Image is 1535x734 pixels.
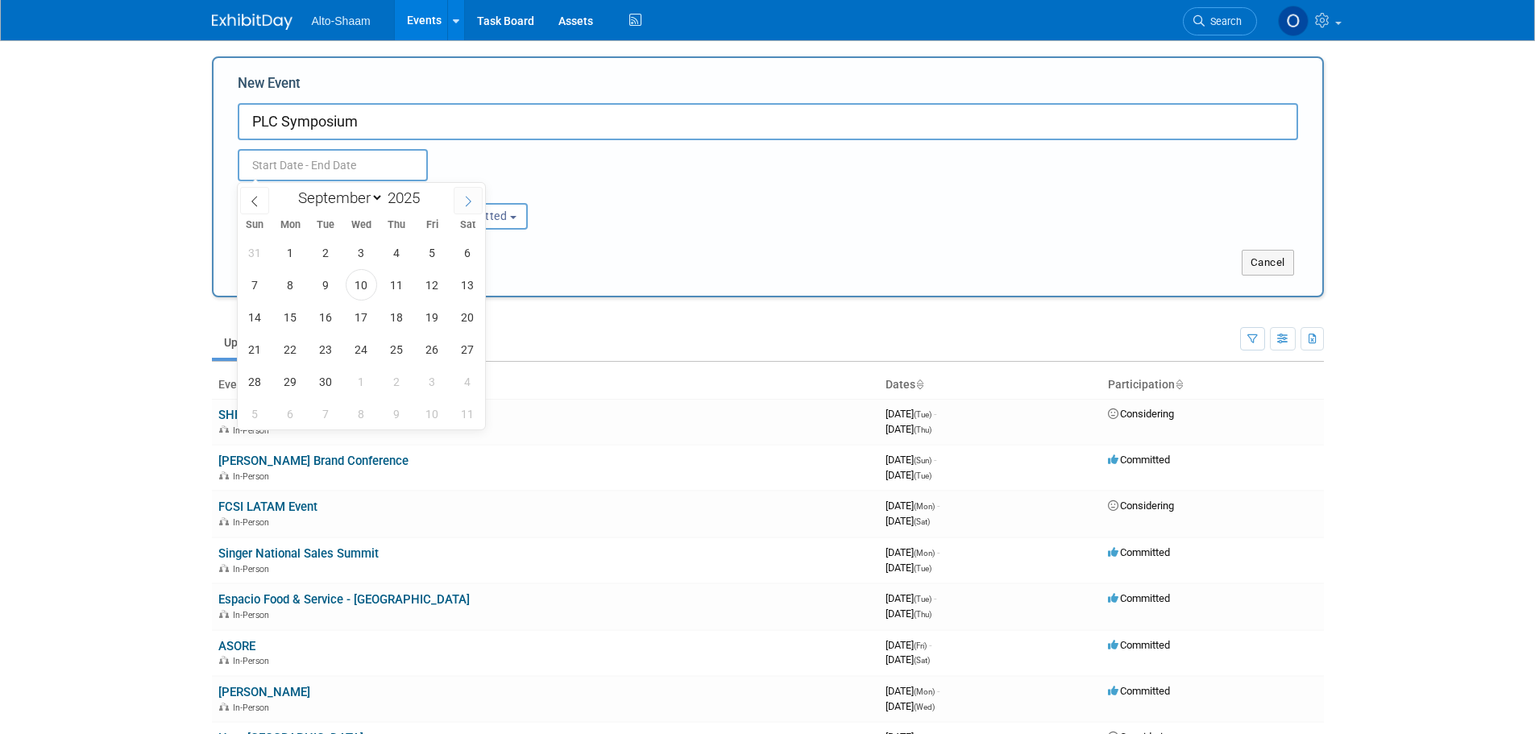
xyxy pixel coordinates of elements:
[310,269,342,301] span: September 9, 2025
[212,327,306,358] a: Upcoming17
[310,366,342,397] span: September 30, 2025
[1108,408,1174,420] span: Considering
[218,454,409,468] a: [PERSON_NAME] Brand Conference
[275,237,306,268] span: September 1, 2025
[929,639,931,651] span: -
[879,371,1101,399] th: Dates
[452,366,483,397] span: October 4, 2025
[233,517,274,528] span: In-Person
[238,103,1298,140] input: Name of Trade Show / Conference
[239,398,271,429] span: October 5, 2025
[1108,500,1174,512] span: Considering
[417,398,448,429] span: October 10, 2025
[218,546,379,561] a: Singer National Sales Summit
[312,15,371,27] span: Alto-Shaam
[914,517,930,526] span: (Sat)
[239,301,271,333] span: September 14, 2025
[233,471,274,482] span: In-Person
[272,220,308,230] span: Mon
[346,269,377,301] span: September 10, 2025
[886,700,935,712] span: [DATE]
[934,408,936,420] span: -
[1108,685,1170,697] span: Committed
[219,517,229,525] img: In-Person Event
[275,334,306,365] span: September 22, 2025
[238,181,394,202] div: Attendance / Format:
[1108,546,1170,558] span: Committed
[346,366,377,397] span: October 1, 2025
[886,608,931,620] span: [DATE]
[914,656,930,665] span: (Sat)
[417,301,448,333] span: September 19, 2025
[417,366,448,397] span: October 3, 2025
[219,564,229,572] img: In-Person Event
[218,500,317,514] a: FCSI LATAM Event
[219,471,229,479] img: In-Person Event
[275,301,306,333] span: September 15, 2025
[886,685,940,697] span: [DATE]
[343,220,379,230] span: Wed
[218,685,310,699] a: [PERSON_NAME]
[914,687,935,696] span: (Mon)
[886,469,931,481] span: [DATE]
[1205,15,1242,27] span: Search
[1278,6,1309,36] img: Olivia Strasser
[886,408,936,420] span: [DATE]
[238,220,273,230] span: Sun
[275,366,306,397] span: September 29, 2025
[233,425,274,436] span: In-Person
[886,592,936,604] span: [DATE]
[239,269,271,301] span: September 7, 2025
[934,592,936,604] span: -
[346,301,377,333] span: September 17, 2025
[914,641,927,650] span: (Fri)
[914,410,931,419] span: (Tue)
[914,425,931,434] span: (Thu)
[291,188,384,208] select: Month
[886,562,931,574] span: [DATE]
[218,408,251,422] a: SHFM
[233,656,274,666] span: In-Person
[914,549,935,558] span: (Mon)
[310,334,342,365] span: September 23, 2025
[914,595,931,603] span: (Tue)
[275,398,306,429] span: October 6, 2025
[914,471,931,480] span: (Tue)
[381,398,413,429] span: October 9, 2025
[310,301,342,333] span: September 16, 2025
[450,220,485,230] span: Sat
[937,685,940,697] span: -
[1183,7,1257,35] a: Search
[1108,592,1170,604] span: Committed
[1242,250,1294,276] button: Cancel
[417,334,448,365] span: September 26, 2025
[915,378,923,391] a: Sort by Start Date
[346,237,377,268] span: September 3, 2025
[381,301,413,333] span: September 18, 2025
[381,366,413,397] span: October 2, 2025
[381,269,413,301] span: September 11, 2025
[233,564,274,574] span: In-Person
[310,237,342,268] span: September 2, 2025
[886,515,930,527] span: [DATE]
[452,237,483,268] span: September 6, 2025
[934,454,936,466] span: -
[384,189,432,207] input: Year
[346,398,377,429] span: October 8, 2025
[886,423,931,435] span: [DATE]
[914,456,931,465] span: (Sun)
[937,500,940,512] span: -
[914,703,935,711] span: (Wed)
[1108,454,1170,466] span: Committed
[937,546,940,558] span: -
[914,502,935,511] span: (Mon)
[219,425,229,433] img: In-Person Event
[1101,371,1324,399] th: Participation
[417,237,448,268] span: September 5, 2025
[1108,639,1170,651] span: Committed
[238,74,301,99] label: New Event
[275,269,306,301] span: September 8, 2025
[886,653,930,666] span: [DATE]
[381,334,413,365] span: September 25, 2025
[886,454,936,466] span: [DATE]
